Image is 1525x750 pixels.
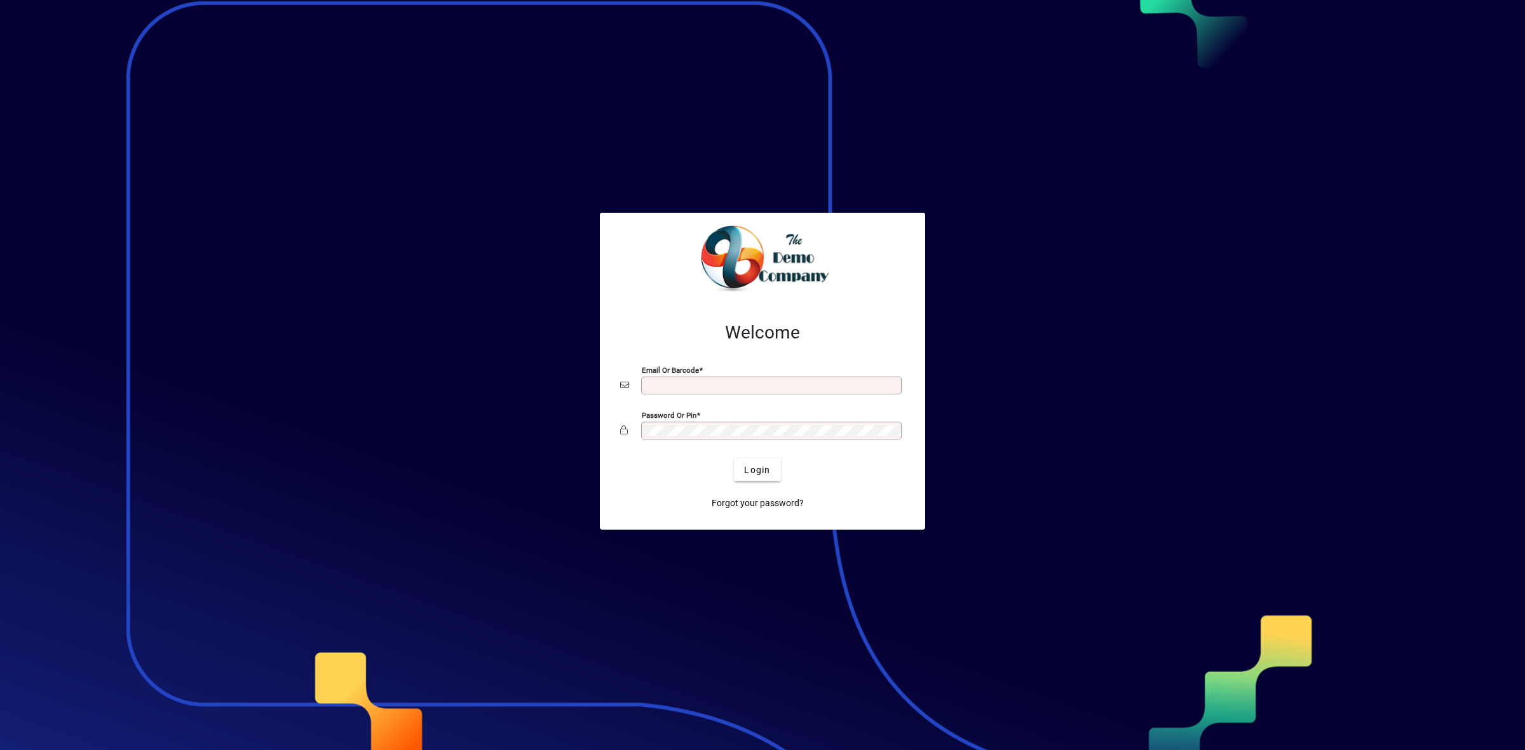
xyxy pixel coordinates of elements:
[744,464,770,477] span: Login
[712,497,804,510] span: Forgot your password?
[734,459,780,481] button: Login
[707,492,809,514] a: Forgot your password?
[642,366,699,375] mat-label: Email or Barcode
[642,411,696,420] mat-label: Password or Pin
[620,322,905,344] h2: Welcome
